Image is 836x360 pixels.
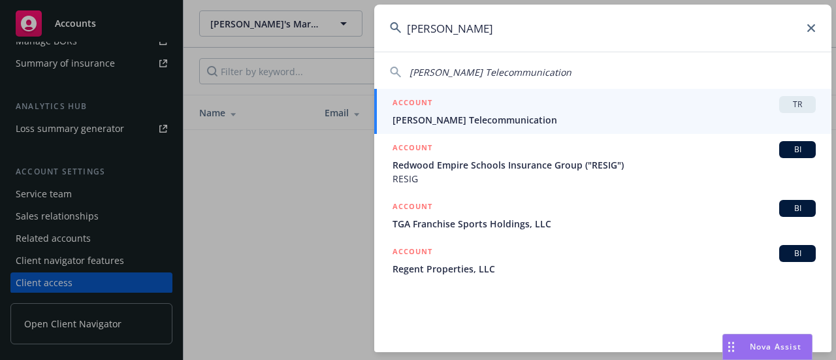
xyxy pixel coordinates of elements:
div: Drag to move [723,335,739,359]
input: Search... [374,5,831,52]
span: BI [784,203,811,214]
span: [PERSON_NAME] Telecommunication [393,113,816,127]
span: TR [784,99,811,110]
h5: ACCOUNT [393,141,432,157]
a: ACCOUNTBIRedwood Empire Schools Insurance Group ("RESIG")RESIG [374,134,831,193]
a: ACCOUNTBITGA Franchise Sports Holdings, LLC [374,193,831,238]
span: TGA Franchise Sports Holdings, LLC [393,217,816,231]
span: Redwood Empire Schools Insurance Group ("RESIG") [393,158,816,172]
span: BI [784,144,811,155]
span: Regent Properties, LLC [393,262,816,276]
span: RESIG [393,172,816,186]
span: [PERSON_NAME] Telecommunication [410,66,571,78]
span: BI [784,248,811,259]
a: ACCOUNTBIRegent Properties, LLC [374,238,831,283]
button: Nova Assist [722,334,812,360]
a: ACCOUNTTR[PERSON_NAME] Telecommunication [374,89,831,134]
h5: ACCOUNT [393,96,432,112]
h5: ACCOUNT [393,200,432,216]
h5: ACCOUNT [393,245,432,261]
span: Nova Assist [750,341,801,352]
